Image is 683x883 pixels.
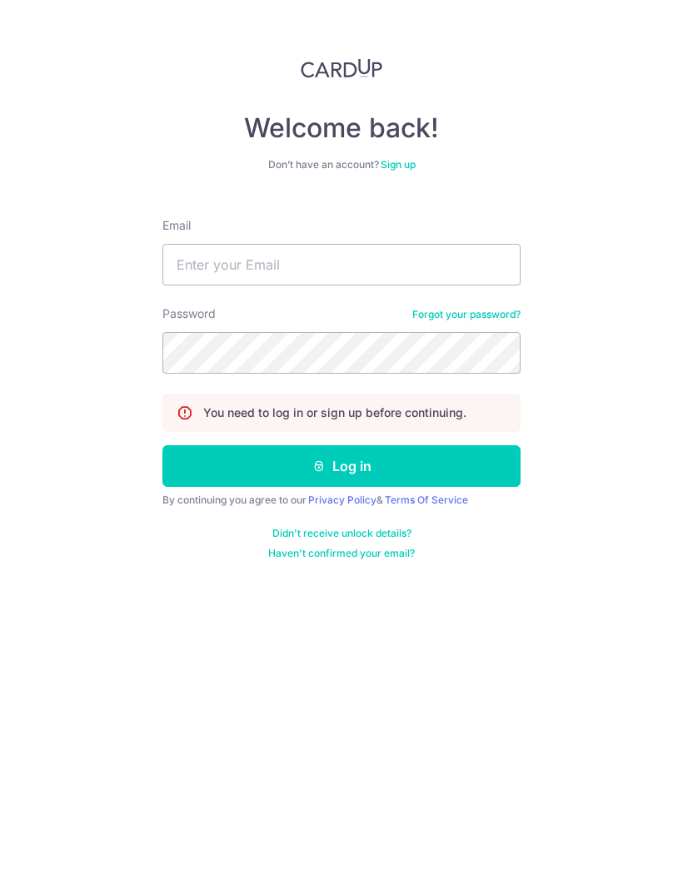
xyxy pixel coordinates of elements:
a: Haven't confirmed your email? [268,547,415,560]
a: Sign up [381,158,416,171]
div: Don’t have an account? [162,158,521,171]
button: Log in [162,445,521,487]
a: Didn't receive unlock details? [272,527,411,540]
h4: Welcome back! [162,112,521,145]
input: Enter your Email [162,244,521,285]
label: Email [162,217,191,234]
img: CardUp Logo [301,58,382,78]
a: Privacy Policy [308,494,376,506]
a: Terms Of Service [385,494,468,506]
label: Password [162,305,216,322]
div: By continuing you agree to our & [162,494,521,507]
a: Forgot your password? [412,308,521,321]
p: You need to log in or sign up before continuing. [203,404,466,421]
